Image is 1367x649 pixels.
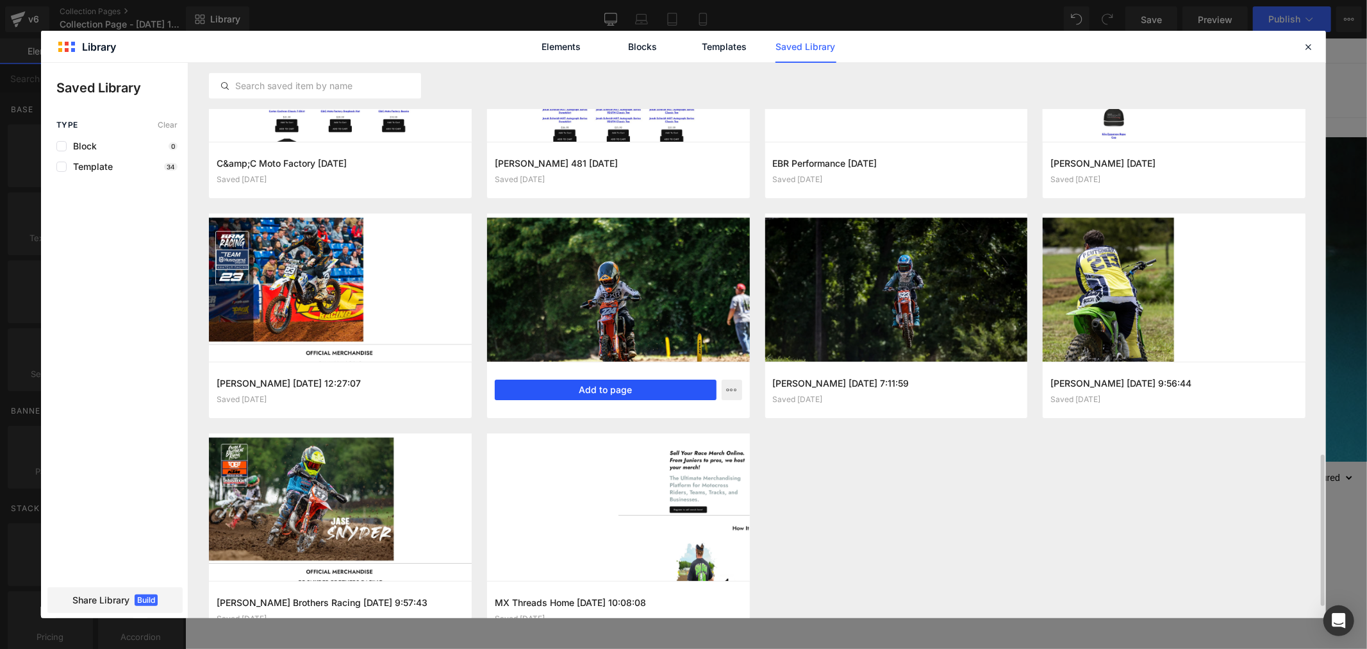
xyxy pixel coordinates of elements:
[773,175,1020,184] div: Saved [DATE]
[485,38,533,65] a: Contact
[397,38,436,65] a: Home
[773,376,1020,390] h3: [PERSON_NAME] [DATE] 7:11:59
[234,40,384,65] a: Sports Threads Shop
[613,31,674,63] a: Blocks
[238,42,379,62] span: Sports Threads Shop
[217,614,464,623] div: Saved [DATE]
[56,78,188,97] p: Saved Library
[169,142,178,150] p: 0
[72,594,129,607] span: Share Library
[495,380,717,400] button: Add to page
[861,38,890,66] summary: Search
[1050,156,1298,170] h3: [PERSON_NAME] [DATE]
[564,423,618,455] span: 12 products
[56,121,78,130] span: Type
[1050,395,1298,404] div: Saved [DATE]
[164,163,178,171] p: 34
[492,46,525,58] span: Contact
[404,46,429,58] span: Home
[444,46,476,58] span: Catalog
[1050,376,1298,390] h3: [PERSON_NAME] [DATE] 9:56:44
[210,78,420,94] input: Search saved item by name
[549,6,634,17] span: Welcome to our store
[67,141,97,151] span: Block
[158,121,178,130] span: Clear
[495,175,742,184] div: Saved [DATE]
[495,156,742,170] h3: [PERSON_NAME] 481 [DATE]
[694,31,755,63] a: Templates
[773,156,1020,170] h3: EBR Performance [DATE]
[531,31,592,63] a: Elements
[775,31,836,63] a: Saved Library
[217,156,464,170] h3: C&amp;C Moto Factory [DATE]
[773,395,1020,404] div: Saved [DATE]
[1050,175,1298,184] div: Saved [DATE]
[495,614,742,623] div: Saved [DATE]
[217,395,464,404] div: Saved [DATE]
[67,162,113,172] span: Template
[436,38,484,65] a: Catalog
[495,596,742,609] h3: MX Threads Home [DATE] 10:08:08
[217,596,464,609] h3: [PERSON_NAME] Brothers Racing [DATE] 9:57:43
[217,376,464,390] h3: [PERSON_NAME] [DATE] 12:27:07
[1323,605,1354,636] div: Open Intercom Messenger
[217,175,464,184] div: Saved [DATE]
[135,594,158,606] span: Build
